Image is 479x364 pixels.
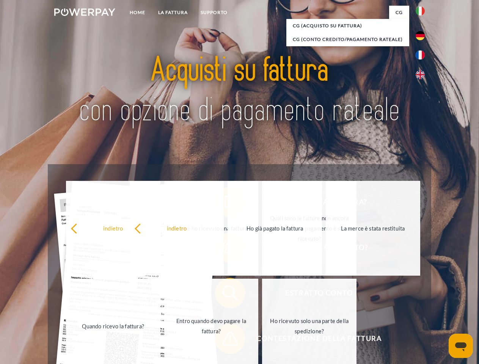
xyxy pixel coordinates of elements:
div: indietro [71,223,156,233]
div: Entro quando devo pagare la fattura? [169,316,254,336]
img: title-powerpay_it.svg [72,36,407,145]
img: de [416,31,425,40]
iframe: Pulsante per aprire la finestra di messaggistica [449,334,473,358]
a: Home [123,6,152,19]
img: logo-powerpay-white.svg [54,8,115,16]
div: Ho già pagato la fattura [232,223,317,233]
a: CG (Conto Credito/Pagamento rateale) [286,33,409,46]
a: Supporto [194,6,234,19]
a: CG [389,6,409,19]
div: La merce è stata restituita [330,223,416,233]
a: LA FATTURA [152,6,194,19]
div: Ho ricevuto solo una parte della spedizione? [267,316,352,336]
div: Quando ricevo la fattura? [71,321,156,331]
img: it [416,6,425,16]
img: fr [416,50,425,60]
a: CG (Acquisto su fattura) [286,19,409,33]
img: en [416,70,425,79]
div: indietro [134,223,220,233]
